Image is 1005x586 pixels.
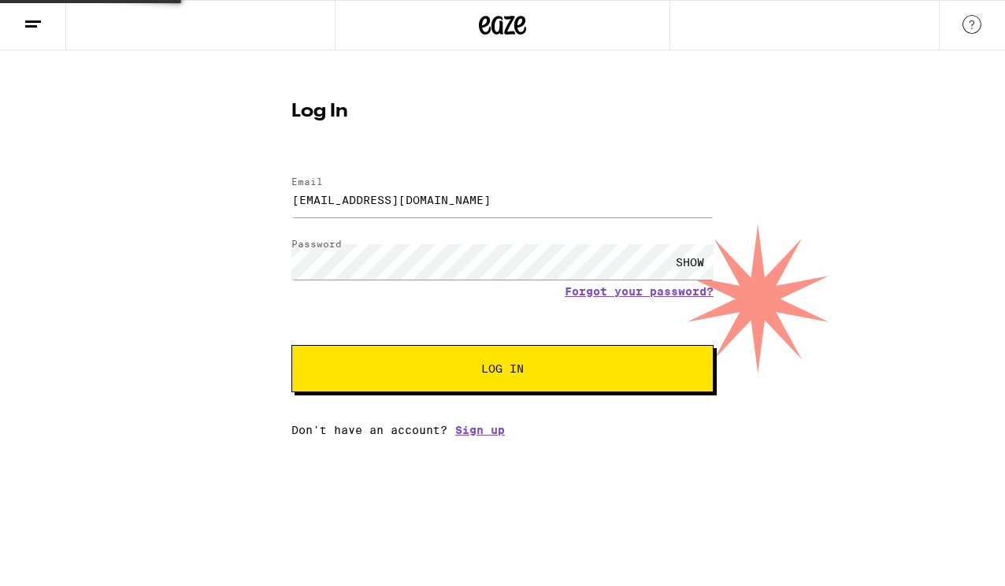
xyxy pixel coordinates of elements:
[291,102,714,121] h1: Log In
[291,424,714,436] div: Don't have an account?
[291,345,714,392] button: Log In
[291,239,342,249] label: Password
[291,176,323,187] label: Email
[9,11,113,24] span: Hi. Need any help?
[481,363,524,374] span: Log In
[666,244,714,280] div: SHOW
[455,424,505,436] a: Sign up
[291,182,714,217] input: Email
[565,285,714,298] a: Forgot your password?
